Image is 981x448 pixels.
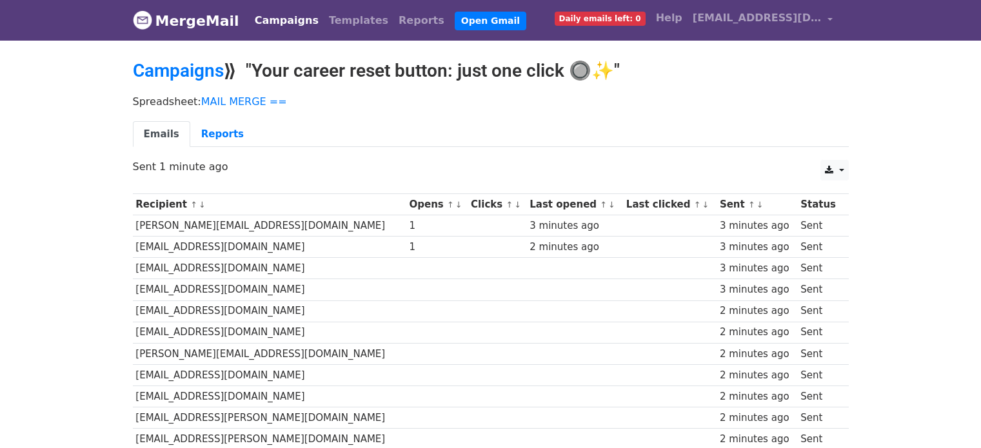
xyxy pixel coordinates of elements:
[250,8,324,34] a: Campaigns
[720,432,795,447] div: 2 minutes ago
[720,282,795,297] div: 3 minutes ago
[133,258,406,279] td: [EMAIL_ADDRESS][DOMAIN_NAME]
[797,215,842,237] td: Sent
[468,194,526,215] th: Clicks
[797,237,842,258] td: Sent
[720,304,795,318] div: 2 minutes ago
[797,364,842,385] td: Sent
[133,385,406,407] td: [EMAIL_ADDRESS][DOMAIN_NAME]
[797,258,842,279] td: Sent
[530,240,620,255] div: 2 minutes ago
[688,5,838,35] a: [EMAIL_ADDRESS][DOMAIN_NAME]
[133,95,849,108] p: Spreadsheet:
[409,219,464,233] div: 1
[133,160,849,173] p: Sent 1 minute ago
[530,219,620,233] div: 3 minutes ago
[797,322,842,343] td: Sent
[720,325,795,340] div: 2 minutes ago
[455,12,526,30] a: Open Gmail
[133,407,406,429] td: [EMAIL_ADDRESS][PERSON_NAME][DOMAIN_NAME]
[720,389,795,404] div: 2 minutes ago
[133,237,406,258] td: [EMAIL_ADDRESS][DOMAIN_NAME]
[720,368,795,383] div: 2 minutes ago
[133,194,406,215] th: Recipient
[133,343,406,364] td: [PERSON_NAME][EMAIL_ADDRESS][DOMAIN_NAME]
[190,121,255,148] a: Reports
[190,200,197,209] a: ↑
[608,200,615,209] a: ↓
[447,200,454,209] a: ↑
[623,194,717,215] th: Last clicked
[693,10,822,26] span: [EMAIL_ADDRESS][DOMAIN_NAME]
[651,5,688,31] a: Help
[748,200,755,209] a: ↑
[550,5,651,31] a: Daily emails left: 0
[201,95,287,108] a: MAIL MERGE ==
[514,200,521,209] a: ↓
[526,194,623,215] th: Last opened
[409,240,464,255] div: 1
[720,411,795,425] div: 2 minutes ago
[406,194,468,215] th: Opens
[917,386,981,448] iframe: Chat Widget
[133,364,406,385] td: [EMAIL_ADDRESS][DOMAIN_NAME]
[506,200,513,209] a: ↑
[133,60,224,81] a: Campaigns
[133,215,406,237] td: [PERSON_NAME][EMAIL_ADDRESS][DOMAIN_NAME]
[797,300,842,322] td: Sent
[797,343,842,364] td: Sent
[324,8,393,34] a: Templates
[133,322,406,343] td: [EMAIL_ADDRESS][DOMAIN_NAME]
[600,200,607,209] a: ↑
[694,200,701,209] a: ↑
[133,121,190,148] a: Emails
[720,240,795,255] div: 3 minutes ago
[797,194,842,215] th: Status
[797,385,842,407] td: Sent
[133,10,152,30] img: MergeMail logo
[702,200,709,209] a: ↓
[133,7,239,34] a: MergeMail
[717,194,797,215] th: Sent
[720,261,795,276] div: 3 minutes ago
[757,200,764,209] a: ↓
[455,200,462,209] a: ↓
[720,347,795,362] div: 2 minutes ago
[555,12,646,26] span: Daily emails left: 0
[797,407,842,429] td: Sent
[133,300,406,322] td: [EMAIL_ADDRESS][DOMAIN_NAME]
[720,219,795,233] div: 3 minutes ago
[393,8,450,34] a: Reports
[797,279,842,300] td: Sent
[133,279,406,300] td: [EMAIL_ADDRESS][DOMAIN_NAME]
[199,200,206,209] a: ↓
[133,60,849,82] h2: ⟫ "Your career reset button: just one click 🔘✨"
